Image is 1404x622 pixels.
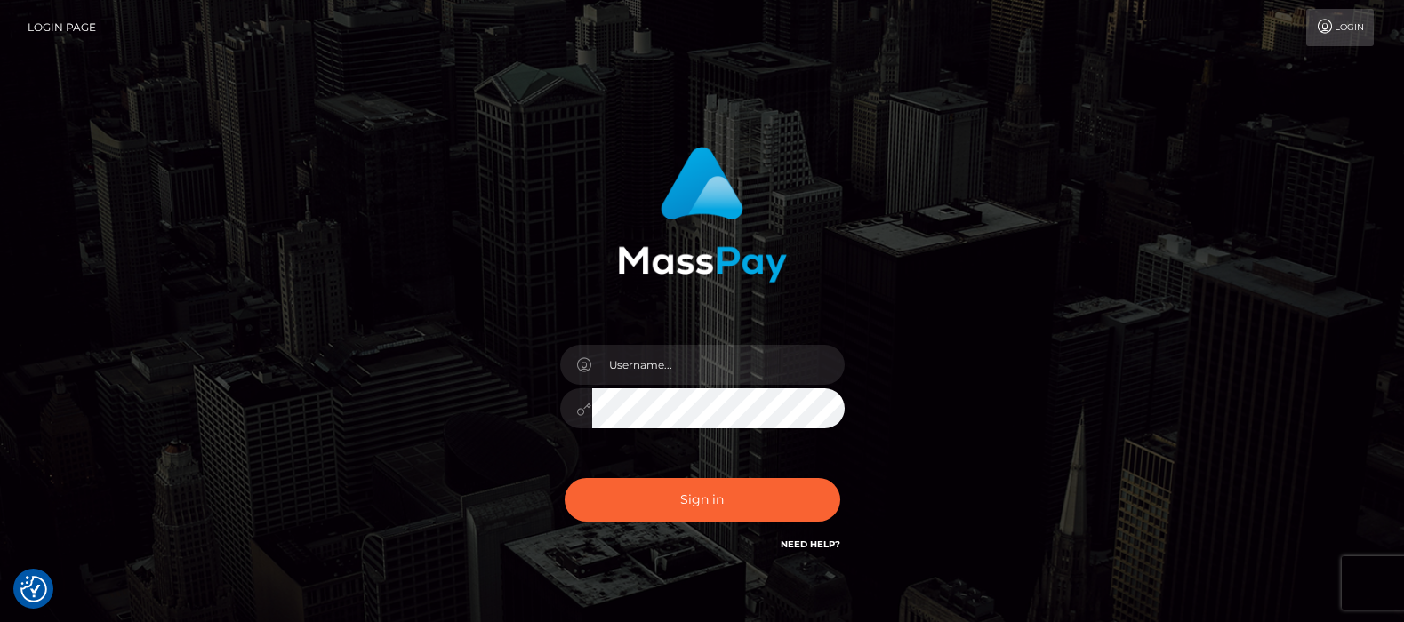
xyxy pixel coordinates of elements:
[781,538,840,550] a: Need Help?
[618,147,787,283] img: MassPay Login
[28,9,96,46] a: Login Page
[565,478,840,522] button: Sign in
[1306,9,1374,46] a: Login
[592,345,845,385] input: Username...
[20,576,47,602] button: Consent Preferences
[20,576,47,602] img: Revisit consent button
